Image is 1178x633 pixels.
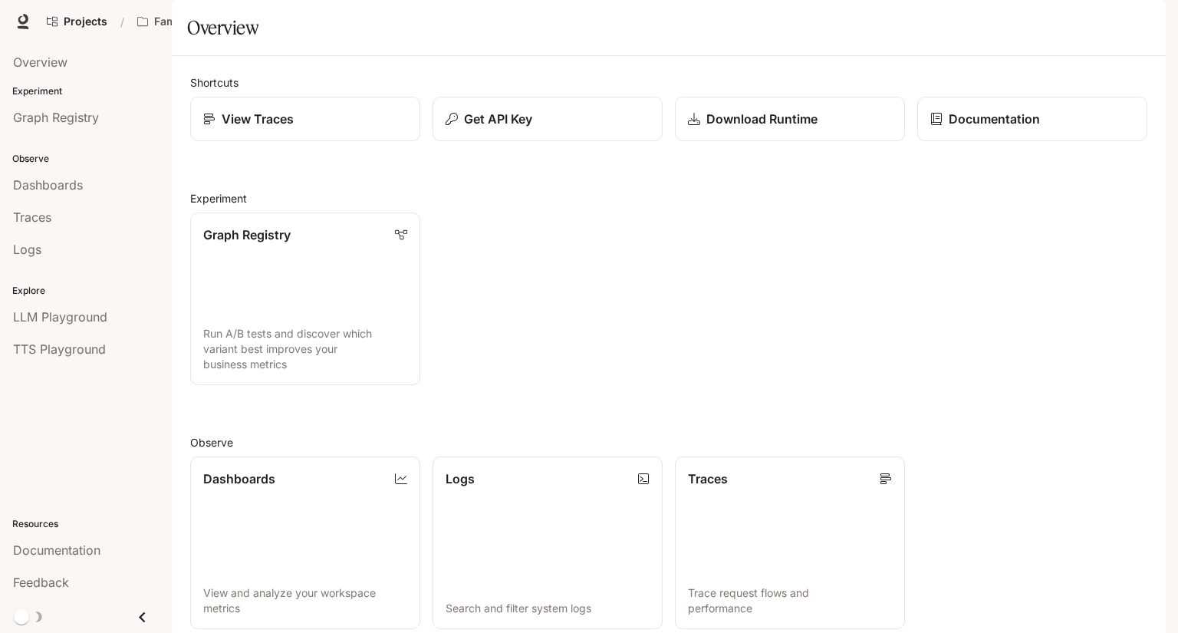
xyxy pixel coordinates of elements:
[64,15,107,28] span: Projects
[446,601,650,616] p: Search and filter system logs
[675,457,905,629] a: TracesTrace request flows and performance
[949,110,1040,128] p: Documentation
[190,97,420,141] a: View Traces
[130,6,242,37] button: Open workspace menu
[203,585,407,616] p: View and analyze your workspace metrics
[433,97,663,141] button: Get API Key
[706,110,818,128] p: Download Runtime
[40,6,114,37] a: Go to projects
[203,326,407,372] p: Run A/B tests and discover which variant best improves your business metrics
[187,12,258,43] h1: Overview
[190,213,420,385] a: Graph RegistryRun A/B tests and discover which variant best improves your business metrics
[675,97,905,141] a: Download Runtime
[688,585,892,616] p: Trace request flows and performance
[446,470,475,488] p: Logs
[917,97,1147,141] a: Documentation
[190,434,1147,450] h2: Observe
[154,15,218,28] p: Family Feud
[203,226,291,244] p: Graph Registry
[114,14,130,30] div: /
[190,457,420,629] a: DashboardsView and analyze your workspace metrics
[433,457,663,629] a: LogsSearch and filter system logs
[222,110,294,128] p: View Traces
[190,74,1147,91] h2: Shortcuts
[203,470,275,488] p: Dashboards
[464,110,532,128] p: Get API Key
[190,190,1147,206] h2: Experiment
[688,470,728,488] p: Traces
